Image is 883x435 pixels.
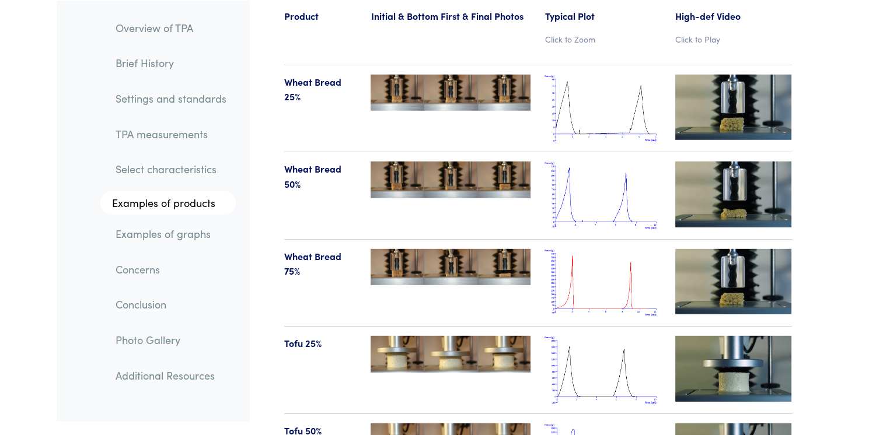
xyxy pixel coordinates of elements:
[371,249,531,286] img: wheat_bread-75-123-tpa.jpg
[106,255,236,282] a: Concerns
[106,156,236,183] a: Select characteristics
[284,75,357,104] p: Wheat Bread 25%
[100,191,236,215] a: Examples of products
[675,249,792,314] img: wheat_bread-videotn-75.jpg
[106,326,236,353] a: Photo Gallery
[675,75,792,140] img: wheat_bread-videotn-25.jpg
[545,33,661,45] p: Click to Zoom
[545,9,661,24] p: Typical Plot
[545,75,661,143] img: wheat_bread_tpa_25.png
[371,9,531,24] p: Initial & Bottom First & Final Photos
[106,220,236,247] a: Examples of graphs
[106,50,236,76] a: Brief History
[284,249,357,279] p: Wheat Bread 75%
[284,9,357,24] p: Product
[675,9,792,24] p: High-def Video
[675,162,792,227] img: wheat_bread-videotn-50.jpg
[545,249,661,317] img: wheat_bread_tpa_75.png
[284,162,357,191] p: Wheat Bread 50%
[106,362,236,388] a: Additional Resources
[371,162,531,198] img: wheat_bread-50-123-tpa.jpg
[106,120,236,147] a: TPA measurements
[106,291,236,318] a: Conclusion
[675,33,792,45] p: Click to Play
[284,336,357,351] p: Tofu 25%
[106,14,236,41] a: Overview of TPA
[371,75,531,111] img: wheat_bread-25-123-tpa.jpg
[106,85,236,111] a: Settings and standards
[675,336,792,401] img: tofu-videotn-25.jpg
[371,336,531,373] img: tofu-25-123-tpa.jpg
[545,336,661,404] img: tofu_tpa_25.png
[545,162,661,230] img: wheat_bread_tpa_50.png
